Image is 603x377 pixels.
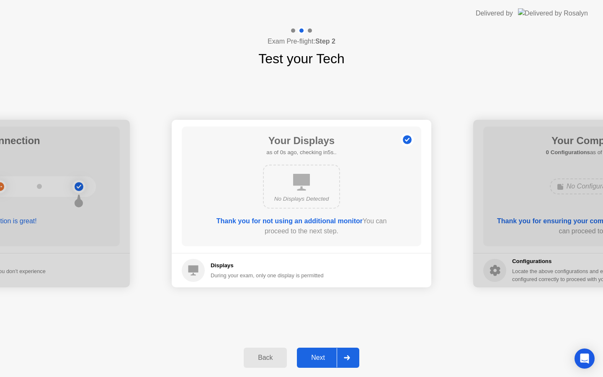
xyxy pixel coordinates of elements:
[271,195,332,203] div: No Displays Detected
[206,216,397,236] div: You can proceed to the next step.
[315,38,335,45] b: Step 2
[246,354,284,362] div: Back
[258,49,345,69] h1: Test your Tech
[476,8,513,18] div: Delivered by
[575,349,595,369] div: Open Intercom Messenger
[299,354,337,362] div: Next
[266,133,336,148] h1: Your Displays
[518,8,588,18] img: Delivered by Rosalyn
[244,348,287,368] button: Back
[211,261,324,270] h5: Displays
[297,348,359,368] button: Next
[211,271,324,279] div: During your exam, only one display is permitted
[268,36,335,46] h4: Exam Pre-flight:
[266,148,336,157] h5: as of 0s ago, checking in5s..
[216,217,363,225] b: Thank you for not using an additional monitor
